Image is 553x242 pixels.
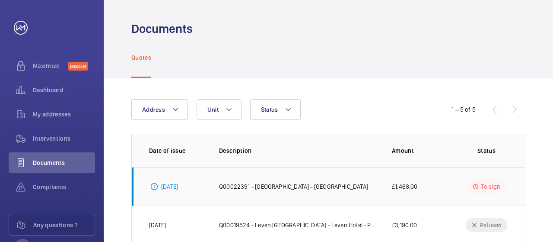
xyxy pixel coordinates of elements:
[131,99,188,120] button: Address
[33,61,68,70] span: Maximize
[392,221,417,229] p: £3,190.00
[33,183,95,191] span: Compliance
[207,106,219,113] span: Unit
[142,106,165,113] span: Address
[131,53,151,62] p: Quotes
[131,21,193,37] h1: Documents
[149,146,205,155] p: Date of issue
[68,62,88,71] span: Discover
[149,221,166,229] p: [DATE]
[33,86,95,94] span: Dashboard
[481,182,500,191] p: To sign
[161,182,178,191] p: [DATE]
[392,146,451,155] p: Amount
[465,146,508,155] p: Status
[33,158,95,167] span: Documents
[33,110,95,119] span: My addresses
[261,106,278,113] span: Status
[480,221,502,229] p: Refused
[33,221,95,229] span: Any questions ?
[219,221,378,229] p: Q00019524 - Leven [GEOGRAPHIC_DATA] - Leven Hotel - Push Button Replacements and Software Upgrade
[197,99,242,120] button: Unit
[219,182,368,191] p: Q00022391 - [GEOGRAPHIC_DATA] - [GEOGRAPHIC_DATA]
[392,182,418,191] p: £1,468.00
[33,134,95,143] span: Interventions
[219,146,378,155] p: Description
[250,99,301,120] button: Status
[451,105,476,114] div: 1 – 5 of 5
